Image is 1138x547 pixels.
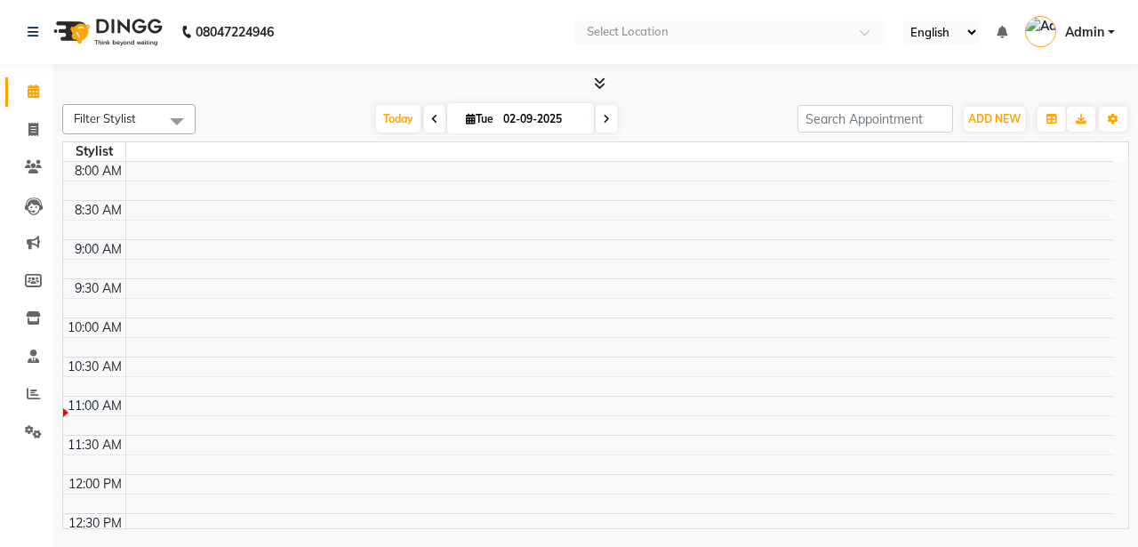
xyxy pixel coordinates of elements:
[45,7,167,57] img: logo
[65,514,125,533] div: 12:30 PM
[797,105,953,133] input: Search Appointment
[64,436,125,454] div: 11:30 AM
[196,7,274,57] b: 08047224946
[63,142,125,161] div: Stylist
[1025,16,1056,47] img: Admin
[71,279,125,298] div: 9:30 AM
[498,106,587,133] input: 2025-09-02
[74,111,136,125] span: Filter Stylist
[64,397,125,415] div: 11:00 AM
[1065,23,1104,42] span: Admin
[968,112,1021,125] span: ADD NEW
[461,112,498,125] span: Tue
[71,240,125,259] div: 9:00 AM
[65,475,125,494] div: 12:00 PM
[587,23,669,41] div: Select Location
[964,107,1025,132] button: ADD NEW
[71,201,125,220] div: 8:30 AM
[64,318,125,337] div: 10:00 AM
[64,358,125,376] div: 10:30 AM
[376,105,421,133] span: Today
[71,162,125,181] div: 8:00 AM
